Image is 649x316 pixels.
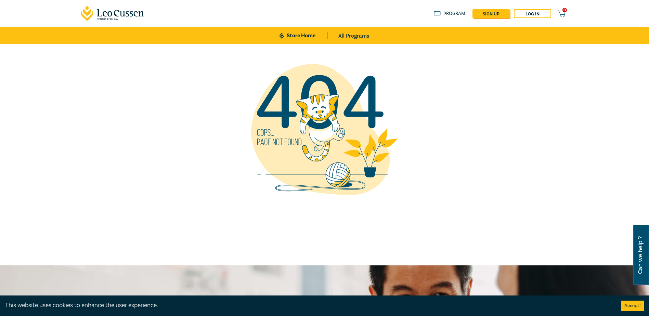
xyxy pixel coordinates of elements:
[239,44,410,215] img: not found
[280,32,327,39] a: Store Home
[434,10,466,17] a: Program
[514,9,551,18] a: Log in
[637,229,644,281] span: Can we help ?
[338,27,369,44] a: All Programs
[562,8,567,12] span: 0
[621,301,644,311] button: Accept cookies
[472,9,510,18] a: sign up
[5,301,611,310] div: This website uses cookies to enhance the user experience.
